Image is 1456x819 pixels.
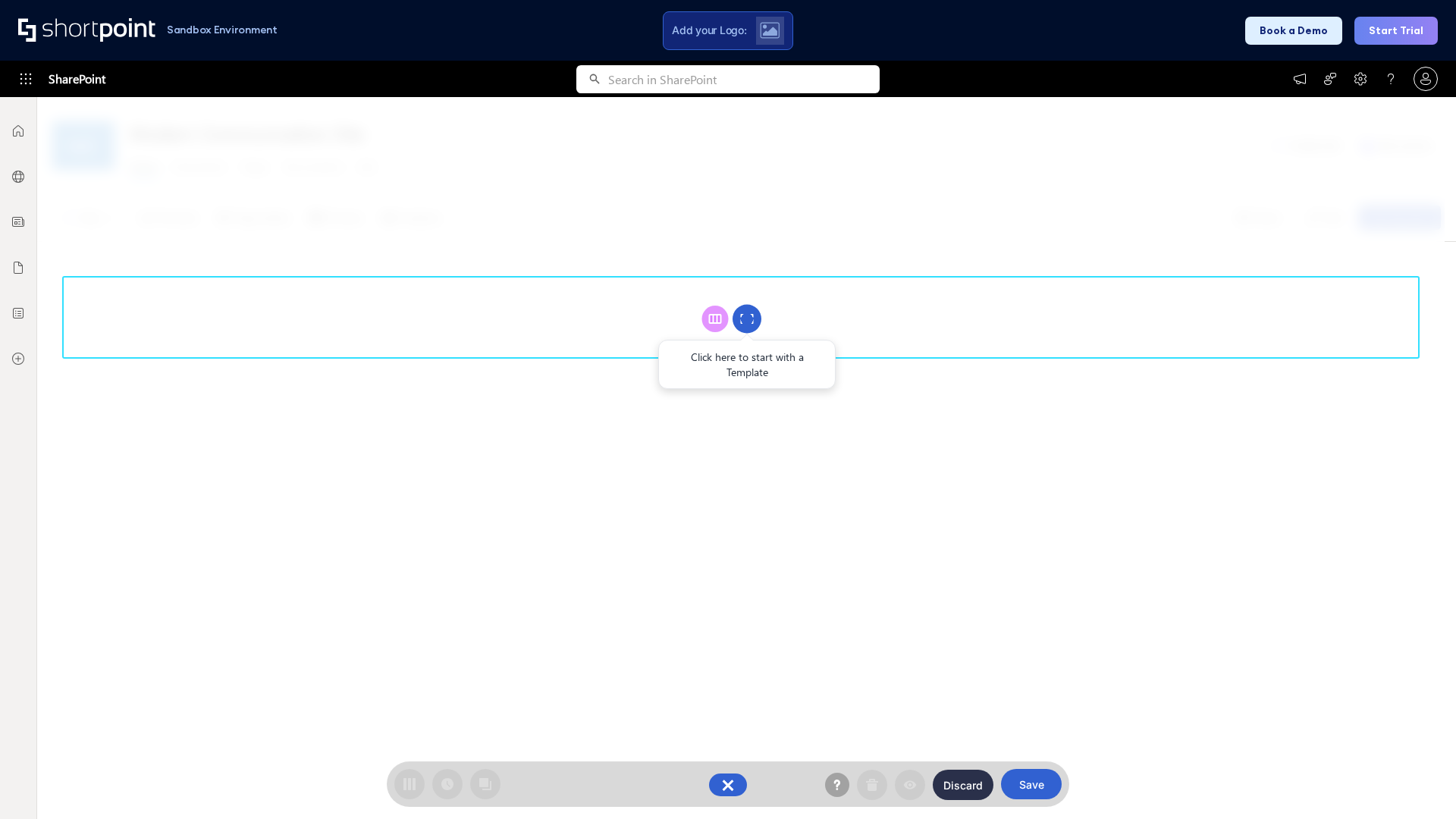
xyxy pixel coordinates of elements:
[608,65,880,93] input: Search in SharePoint
[1245,17,1342,45] button: Book a Demo
[933,770,993,800] button: Discard
[49,61,105,97] span: SharePoint
[1354,17,1438,45] button: Start Trial
[672,24,746,37] span: Add your Logo:
[1001,769,1062,799] button: Save
[1380,746,1456,819] iframe: Chat Widget
[760,22,780,39] img: Upload logo
[167,26,278,34] h1: Sandbox Environment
